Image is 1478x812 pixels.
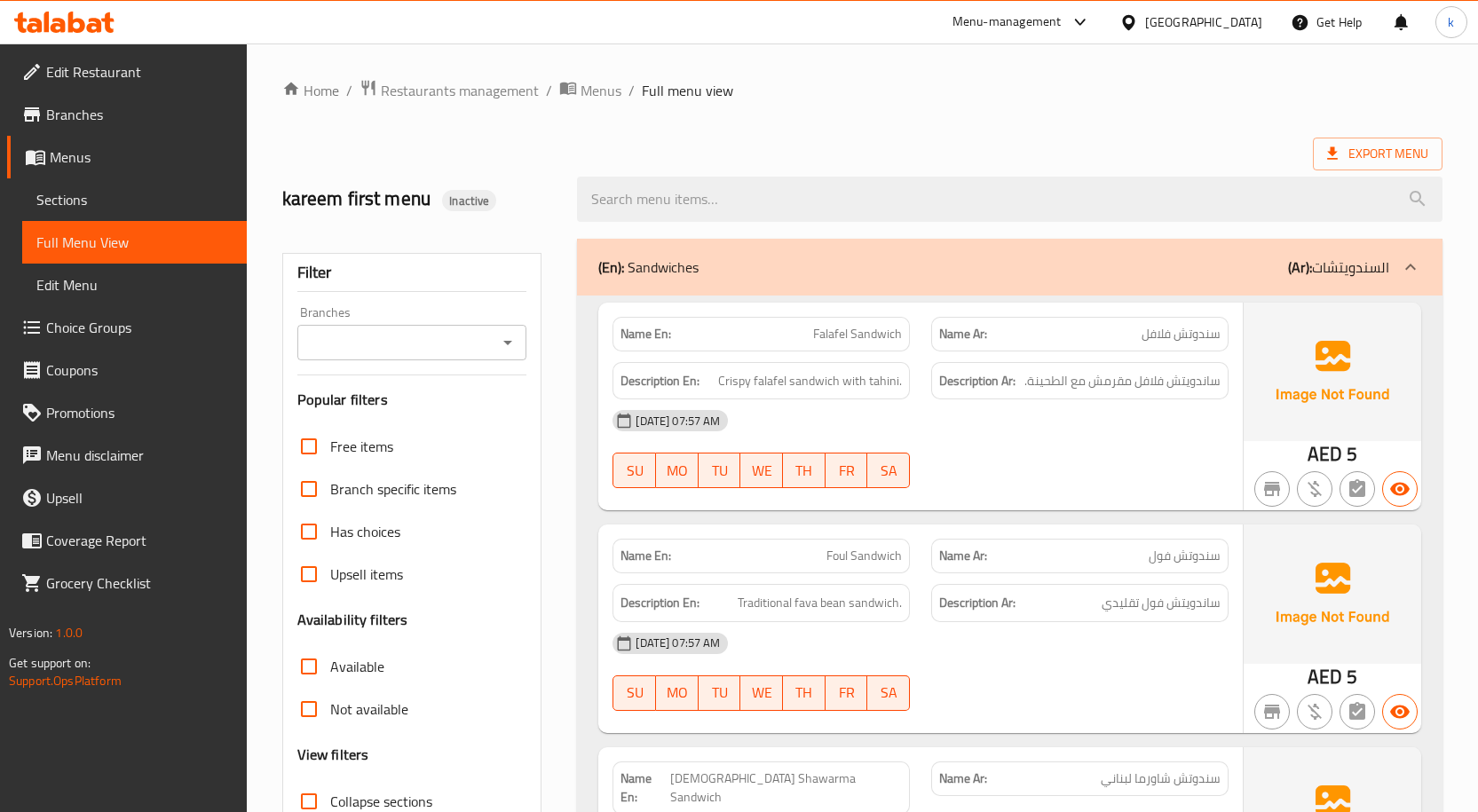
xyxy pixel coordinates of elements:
a: Edit Restaurant [7,51,247,93]
span: Coverage Report [46,530,233,551]
a: Coverage Report [7,519,247,562]
h2: kareem first menu [282,185,557,212]
span: 5 [1347,437,1357,471]
a: Branches [7,93,247,136]
span: Foul Sandwich [826,547,902,565]
span: Export Menu [1313,138,1442,170]
span: Not available [330,698,408,720]
span: TU [706,680,734,706]
span: Menus [581,80,621,101]
h3: Popular filters [297,390,527,410]
span: Has choices [330,521,400,542]
span: Crispy falafel sandwich with tahini. [718,370,902,392]
a: Menus [7,136,247,178]
strong: Description Ar: [939,592,1016,614]
b: (Ar): [1288,254,1312,280]
span: Inactive [442,193,496,209]
b: (En): [598,254,624,280]
span: سندوتش فول [1149,547,1221,565]
span: Menus [50,146,233,168]
button: SU [613,675,656,711]
p: Sandwiches [598,256,699,278]
button: Open [495,330,520,355]
span: Upsell [46,487,233,508]
strong: Name Ar: [939,769,987,788]
span: WE [747,680,776,706]
li: / [628,80,635,101]
span: MO [663,458,692,484]
span: AED [1308,437,1342,471]
span: Edit Menu [36,274,233,296]
span: Edit Restaurant [46,61,233,83]
a: Home [282,80,339,101]
span: Collapse sections [330,791,432,812]
div: Inactive [442,190,496,211]
span: SU [620,680,649,706]
span: Free items [330,436,393,457]
button: Purchased item [1297,694,1332,729]
span: SA [874,458,903,484]
img: Ae5nvW7+0k+MAAAAAElFTkSuQmCC [1244,524,1421,663]
strong: Name En: [620,547,671,565]
span: Grocery Checklist [46,572,233,594]
span: k [1448,12,1454,32]
a: Menus [559,79,621,102]
span: [DATE] 07:57 AM [628,413,727,430]
button: TH [783,675,826,711]
span: Branch specific items [330,478,456,500]
li: / [346,80,352,101]
button: WE [740,675,783,711]
strong: Name Ar: [939,325,987,343]
div: Menu-management [952,12,1062,33]
span: Available [330,656,384,677]
span: Export Menu [1327,143,1428,165]
span: FR [833,458,861,484]
button: Not has choices [1340,694,1375,729]
strong: Name En: [620,325,671,343]
button: FR [826,453,868,488]
button: Not branch specific item [1254,471,1290,507]
span: WE [747,458,776,484]
span: Restaurants management [381,80,539,101]
button: SU [613,453,656,488]
span: Branches [46,104,233,125]
span: SA [874,680,903,706]
span: Full menu view [642,80,733,101]
span: 5 [1347,659,1357,694]
img: Ae5nvW7+0k+MAAAAAElFTkSuQmCC [1244,303,1421,441]
button: MO [656,675,699,711]
span: Get support on: [9,651,91,674]
button: TU [699,453,741,488]
span: سندوتش شاورما لبناني [1101,769,1221,788]
a: Sections [22,178,247,221]
button: Not has choices [1340,471,1375,507]
span: AED [1308,659,1342,694]
button: SA [867,675,910,711]
button: FR [826,675,868,711]
span: Version: [9,621,52,644]
p: السندويتشات [1288,256,1389,278]
span: 1.0.0 [55,621,83,644]
div: [GEOGRAPHIC_DATA] [1145,12,1262,32]
span: ساندويتش فول تقليدي [1102,592,1221,614]
span: [DEMOGRAPHIC_DATA] Shawarma Sandwich [670,769,903,807]
span: ساندويتش فلافل مقرمش مع الطحينة. [1024,370,1221,392]
span: Menu disclaimer [46,445,233,466]
a: Restaurants management [360,79,539,102]
a: Grocery Checklist [7,562,247,604]
button: MO [656,453,699,488]
button: SA [867,453,910,488]
button: TH [783,453,826,488]
a: Full Menu View [22,221,247,264]
a: Choice Groups [7,306,247,349]
a: Support.OpsPlatform [9,669,122,692]
span: سندوتش فلافل [1142,325,1221,343]
a: Coupons [7,349,247,391]
span: TH [790,458,818,484]
span: Full Menu View [36,232,233,253]
button: Available [1382,694,1418,729]
nav: breadcrumb [282,79,1442,102]
a: Edit Menu [22,264,247,306]
span: FR [833,680,861,706]
span: Upsell items [330,564,403,585]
